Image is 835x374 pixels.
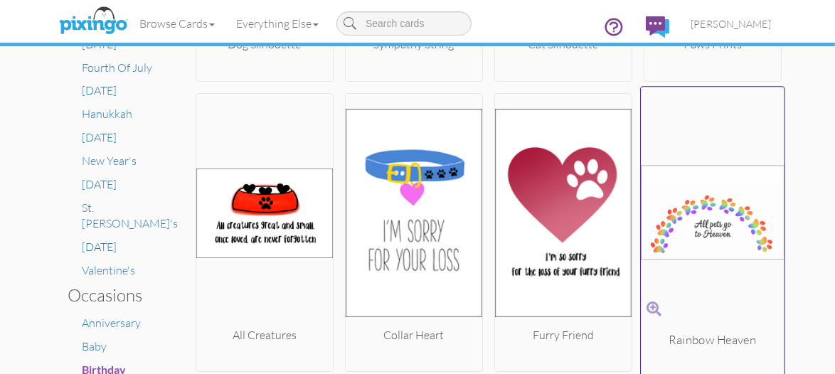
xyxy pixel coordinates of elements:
a: [DATE] [82,83,117,97]
a: Browse Cards [129,6,225,41]
a: Baby [82,339,107,353]
img: 20181025-204022-2addbb68-250.jpg [495,100,632,327]
img: comments.svg [646,16,669,38]
img: pixingo logo [55,4,131,39]
h3: Occasions [68,286,171,304]
input: Search cards [336,11,472,36]
img: 20181025-204107-b7a9ff48-250.jpg [641,92,785,331]
img: 20181025-203944-2f146340-250.jpg [346,100,482,327]
a: St. [PERSON_NAME]'s [82,201,178,231]
a: [DATE] [82,240,117,254]
a: New Year's [82,154,137,168]
a: Anniversary [82,316,141,330]
a: Valentine's [82,263,135,277]
a: [DATE] [82,130,117,144]
a: Everything Else [225,6,329,41]
img: 20181025-203905-fa0635e5-250.jpg [196,100,333,327]
div: Rainbow Heaven [641,331,785,348]
span: [PERSON_NAME] [691,18,771,30]
div: Collar Heart [346,327,482,343]
a: Fourth Of July [82,60,152,75]
a: [DATE] [82,177,117,191]
div: All Creatures [196,327,333,343]
a: [PERSON_NAME] [680,6,782,42]
div: Furry Friend [495,327,632,343]
a: Hanukkah [82,107,132,121]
